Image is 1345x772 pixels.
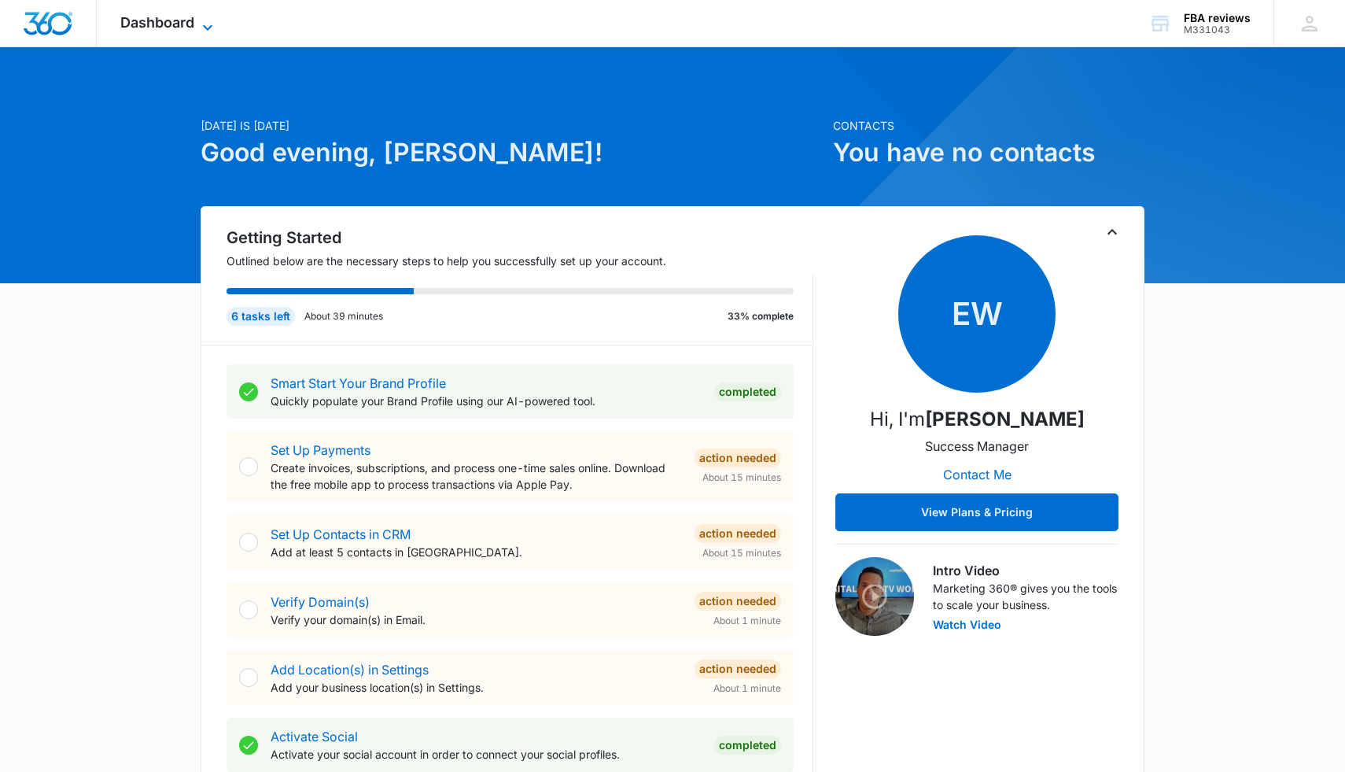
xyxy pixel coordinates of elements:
a: Verify Domain(s) [271,594,370,610]
a: Smart Start Your Brand Profile [271,375,446,391]
span: About 15 minutes [702,546,781,560]
div: Completed [714,736,781,755]
p: About 39 minutes [304,309,383,323]
a: Set Up Contacts in CRM [271,526,411,542]
button: Watch Video [933,619,1001,630]
div: Action Needed [695,659,781,678]
span: EW [898,235,1056,393]
button: View Plans & Pricing [835,493,1118,531]
div: Action Needed [695,524,781,543]
p: 33% complete [728,309,794,323]
a: Set Up Payments [271,442,370,458]
div: account name [1184,12,1251,24]
p: Marketing 360® gives you the tools to scale your business. [933,580,1118,613]
img: Intro Video [835,557,914,636]
p: Verify your domain(s) in Email. [271,611,682,628]
p: [DATE] is [DATE] [201,117,824,134]
div: Action Needed [695,592,781,611]
h1: You have no contacts [833,134,1144,172]
div: Completed [714,382,781,401]
h2: Getting Started [227,226,813,249]
p: Activate your social account in order to connect your social profiles. [271,746,702,763]
p: Create invoices, subscriptions, and process one-time sales online. Download the free mobile app t... [271,460,682,493]
span: About 15 minutes [702,471,781,485]
h1: Good evening, [PERSON_NAME]! [201,134,824,172]
a: Activate Social [271,729,358,744]
div: account id [1184,24,1251,35]
span: About 1 minute [713,614,781,628]
button: Toggle Collapse [1103,223,1122,242]
p: Add your business location(s) in Settings. [271,679,682,696]
p: Hi, I'm [870,405,1085,434]
p: Contacts [833,117,1144,134]
p: Quickly populate your Brand Profile using our AI-powered tool. [271,393,702,409]
strong: [PERSON_NAME] [925,408,1085,430]
p: Add at least 5 contacts in [GEOGRAPHIC_DATA]. [271,544,682,560]
p: Outlined below are the necessary steps to help you successfully set up your account. [227,253,813,269]
a: Add Location(s) in Settings [271,662,429,678]
h3: Intro Video [933,561,1118,580]
div: 6 tasks left [227,307,295,326]
button: Contact Me [927,456,1027,493]
span: About 1 minute [713,682,781,696]
div: Action Needed [695,449,781,467]
span: Dashboard [120,14,194,31]
p: Success Manager [925,437,1029,456]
